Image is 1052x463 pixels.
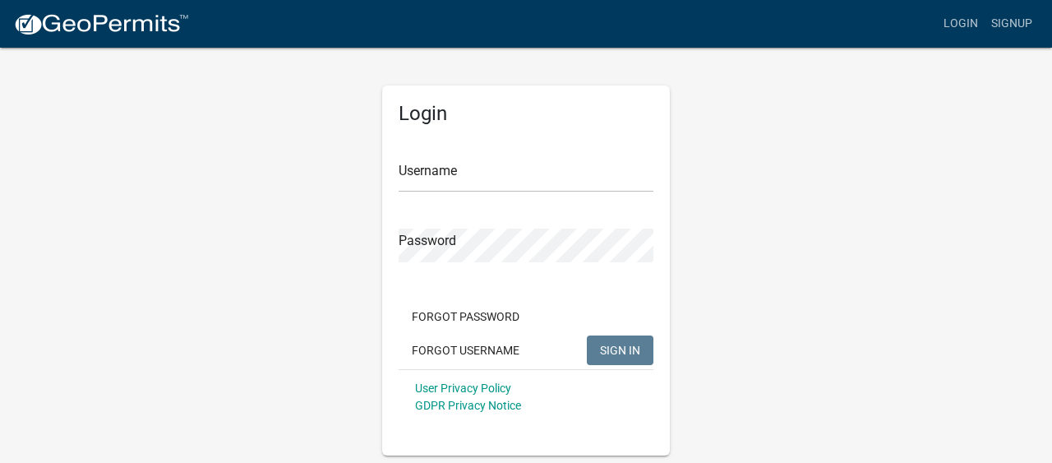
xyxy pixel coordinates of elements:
a: GDPR Privacy Notice [415,399,521,412]
span: SIGN IN [600,343,640,356]
a: User Privacy Policy [415,382,511,395]
button: SIGN IN [587,336,653,365]
button: Forgot Username [399,336,533,365]
a: Login [937,8,985,39]
h5: Login [399,102,653,126]
button: Forgot Password [399,302,533,331]
a: Signup [985,8,1039,39]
